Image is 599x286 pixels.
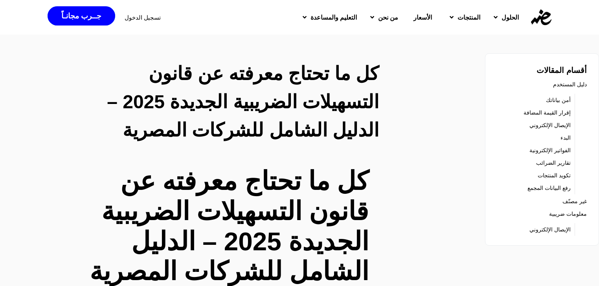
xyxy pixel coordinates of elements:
a: دليل المستخدم [553,79,587,90]
span: من نحن [378,13,398,22]
span: المنتجات [458,13,480,22]
span: جــرب مجانـاً [61,12,101,20]
a: الحلول [486,7,524,27]
h2: كل ما تحتاج معرفته عن قانون التسهيلات الضريبية الجديدة 2025 – الدليل الشامل للشركات المصرية [74,60,379,144]
a: الأسعار [404,7,442,27]
span: التعليم والمساعدة [311,13,357,22]
a: تقارير الضرائب [536,157,571,168]
a: الفواتير الإلكترونية [529,145,571,156]
a: تكويد المنتجات [538,170,571,181]
a: التعليم والمساعدة [295,7,362,27]
a: تسجيل الدخول [125,15,161,20]
a: أمن بياناتك [546,95,571,106]
a: الإيصال الإلكتروني [529,120,571,131]
a: البدء [560,132,571,143]
img: eDariba [531,9,551,25]
a: معلومات ضريبية [549,208,587,219]
strong: أقسام المقالات [537,66,587,75]
a: رفع البيانات المجمع [527,182,571,193]
a: إقرار القيمة المضافة [524,107,571,118]
a: غير مصنّف [562,196,587,207]
a: جــرب مجانـاً [48,6,115,26]
a: المنتجات [442,7,486,27]
a: من نحن [362,7,404,27]
a: الإيصال الإلكتروني [529,224,571,235]
span: الأسعار [413,13,432,22]
span: الحلول [502,13,519,22]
